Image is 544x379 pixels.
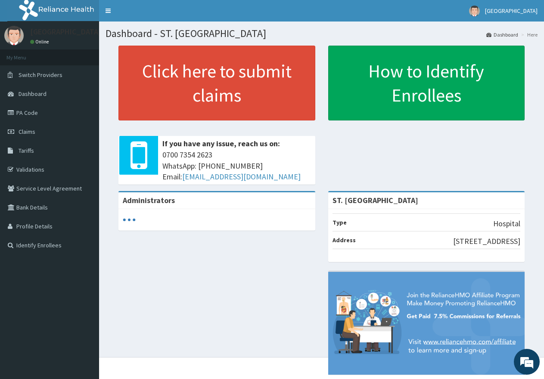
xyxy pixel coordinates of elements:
p: [STREET_ADDRESS] [453,236,520,247]
span: Tariffs [19,147,34,154]
span: Claims [19,128,35,136]
strong: ST. [GEOGRAPHIC_DATA] [333,195,418,205]
a: Dashboard [486,31,518,38]
img: User Image [469,6,480,16]
img: provider-team-banner.png [328,272,525,375]
a: Click here to submit claims [118,46,315,120]
b: If you have any issue, reach us on: [162,139,280,148]
b: Address [333,236,356,244]
span: [GEOGRAPHIC_DATA] [485,7,538,15]
span: Dashboard [19,90,47,98]
p: Hospital [493,218,520,229]
p: [GEOGRAPHIC_DATA] [30,28,101,36]
img: User Image [4,26,24,45]
b: Administrators [123,195,175,205]
a: [EMAIL_ADDRESS][DOMAIN_NAME] [182,172,301,182]
svg: audio-loading [123,213,136,226]
b: Type [333,219,347,226]
span: 0700 7354 2623 WhatsApp: [PHONE_NUMBER] Email: [162,149,311,182]
h1: Dashboard - ST. [GEOGRAPHIC_DATA] [106,28,538,39]
span: Switch Providers [19,71,62,79]
a: How to Identify Enrollees [328,46,525,120]
a: Online [30,39,51,45]
li: Here [519,31,538,38]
